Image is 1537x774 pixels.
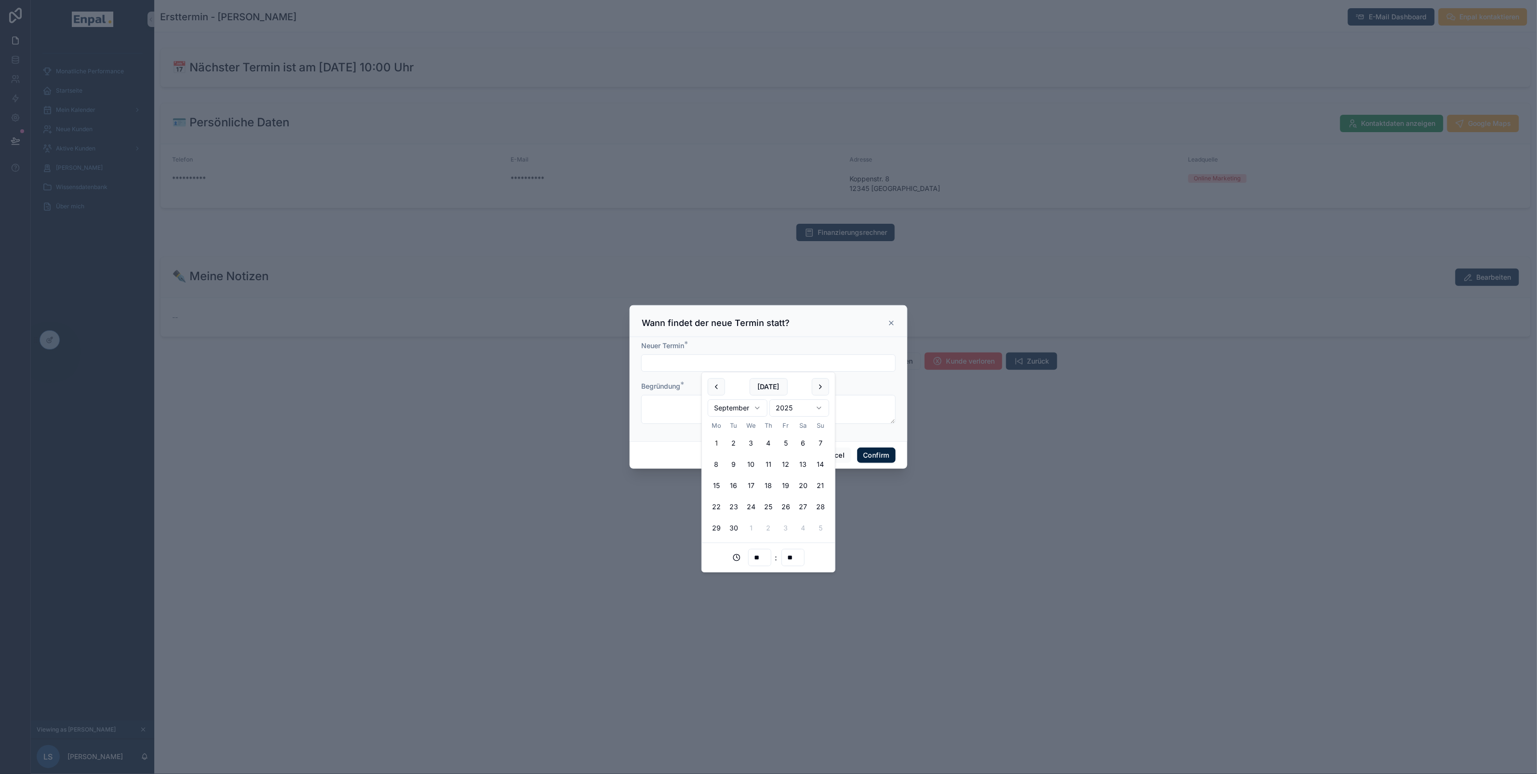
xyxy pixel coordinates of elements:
th: Sunday [812,421,829,431]
button: Saturday, 27 September 2025 [795,498,812,516]
span: Begründung [641,382,680,390]
button: Thursday, 11 September 2025 [760,456,777,473]
button: Today, Monday, 1 September 2025 [708,435,725,452]
th: Friday [777,421,795,431]
button: Confirm [857,448,896,463]
button: Wednesday, 10 September 2025 [742,456,760,473]
th: Saturday [795,421,812,431]
button: Saturday, 4 October 2025 [795,519,812,537]
button: Monday, 15 September 2025 [708,477,725,494]
button: [DATE] [750,378,788,395]
button: Sunday, 21 September 2025 [812,477,829,494]
button: Monday, 29 September 2025 [708,519,725,537]
button: Wednesday, 1 October 2025 [742,519,760,537]
button: Saturday, 20 September 2025 [795,477,812,494]
button: Friday, 19 September 2025 [777,477,795,494]
button: Thursday, 4 September 2025 [760,435,777,452]
button: Sunday, 5 October 2025 [812,519,829,537]
button: Thursday, 18 September 2025 [760,477,777,494]
th: Wednesday [742,421,760,431]
button: Wednesday, 17 September 2025 [742,477,760,494]
th: Monday [708,421,725,431]
th: Thursday [760,421,777,431]
button: Wednesday, 24 September 2025 [742,498,760,516]
h3: Wann findet der neue Termin statt? [642,317,790,329]
button: Tuesday, 2 September 2025 [725,435,742,452]
button: Tuesday, 9 September 2025 [725,456,742,473]
button: Tuesday, 23 September 2025 [725,498,742,516]
button: Saturday, 6 September 2025 [795,435,812,452]
button: Monday, 8 September 2025 [708,456,725,473]
button: Friday, 5 September 2025 [777,435,795,452]
th: Tuesday [725,421,742,431]
button: Friday, 12 September 2025 [777,456,795,473]
button: Thursday, 2 October 2025 [760,519,777,537]
button: Wednesday, 3 September 2025 [742,435,760,452]
button: Tuesday, 30 September 2025 [725,519,742,537]
button: Monday, 22 September 2025 [708,498,725,516]
div: : [708,549,829,566]
button: Friday, 3 October 2025 [777,519,795,537]
button: Tuesday, 16 September 2025 [725,477,742,494]
button: Sunday, 14 September 2025 [812,456,829,473]
button: Saturday, 13 September 2025 [795,456,812,473]
span: Neuer Termin [641,341,684,350]
button: Friday, 26 September 2025 [777,498,795,516]
table: September 2025 [708,421,829,537]
button: Sunday, 28 September 2025 [812,498,829,516]
button: Sunday, 7 September 2025 [812,435,829,452]
button: Thursday, 25 September 2025 [760,498,777,516]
